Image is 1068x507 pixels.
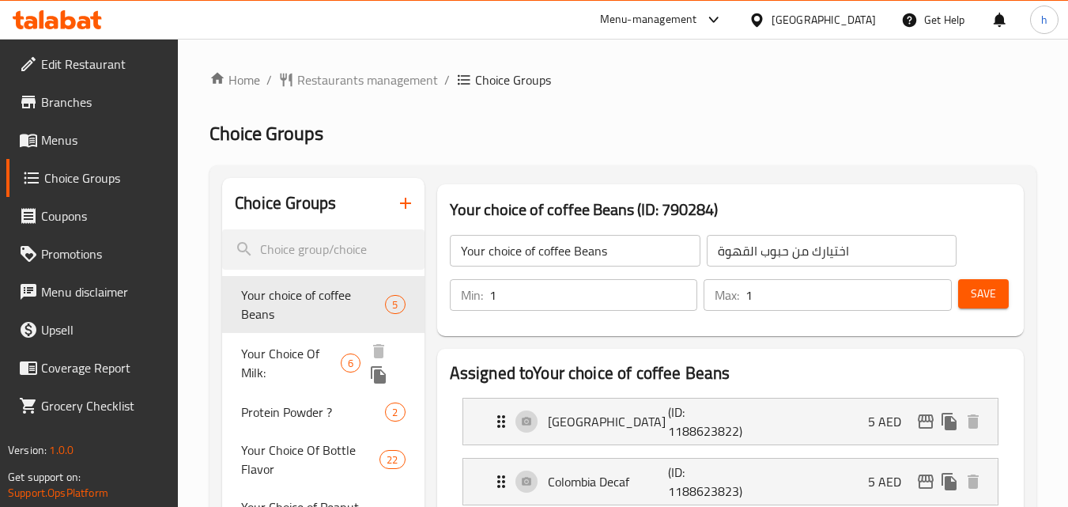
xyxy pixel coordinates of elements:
[450,361,1011,385] h2: Assigned to Your choice of coffee Beans
[49,440,74,460] span: 1.0.0
[241,344,341,382] span: Your Choice Of Milk:
[668,403,749,441] p: (ID: 1188623822)
[342,356,360,371] span: 6
[222,333,424,393] div: Your Choice Of Milk:6deleteduplicate
[41,282,166,301] span: Menu disclaimer
[41,93,166,112] span: Branches
[6,197,179,235] a: Coupons
[444,70,450,89] li: /
[385,403,405,422] div: Choices
[1041,11,1047,28] span: h
[367,339,391,363] button: delete
[379,450,405,469] div: Choices
[241,441,379,479] span: Your Choice Of Bottle Flavor
[41,244,166,263] span: Promotions
[222,393,424,431] div: Protein Powder ?2
[222,276,424,333] div: Your choice of coffee Beans5
[8,482,108,503] a: Support.OpsPlatform
[548,472,669,491] p: Colombia Decaf
[6,159,179,197] a: Choice Groups
[6,273,179,311] a: Menu disclaimer
[241,403,385,422] span: Protein Powder ?
[463,459,998,505] div: Expand
[209,115,323,151] span: Choice Groups
[958,279,1009,308] button: Save
[6,387,179,425] a: Grocery Checklist
[914,410,938,433] button: edit
[367,363,391,387] button: duplicate
[386,405,404,420] span: 2
[668,463,749,501] p: (ID: 1188623823)
[6,311,179,349] a: Upsell
[971,284,996,304] span: Save
[450,392,1011,452] li: Expand
[8,440,47,460] span: Version:
[450,197,1011,222] h3: Your choice of coffee Beans (ID: 790284)
[600,10,697,29] div: Menu-management
[548,412,669,431] p: [GEOGRAPHIC_DATA]
[41,206,166,225] span: Coupons
[297,70,438,89] span: Restaurants management
[6,235,179,273] a: Promotions
[715,286,739,305] p: Max:
[938,410,961,433] button: duplicate
[914,470,938,494] button: edit
[209,70,260,89] a: Home
[44,168,166,187] span: Choice Groups
[868,412,914,431] p: 5 AED
[386,297,404,312] span: 5
[772,11,876,28] div: [GEOGRAPHIC_DATA]
[41,320,166,339] span: Upsell
[6,45,179,83] a: Edit Restaurant
[241,286,385,323] span: Your choice of coffee Beans
[385,295,405,314] div: Choices
[41,55,166,74] span: Edit Restaurant
[868,472,914,491] p: 5 AED
[380,452,404,467] span: 22
[41,396,166,415] span: Grocery Checklist
[41,358,166,377] span: Coverage Report
[209,70,1036,89] nav: breadcrumb
[41,131,166,149] span: Menus
[475,70,551,89] span: Choice Groups
[222,229,424,270] input: search
[461,286,483,305] p: Min:
[266,70,272,89] li: /
[6,349,179,387] a: Coverage Report
[6,121,179,159] a: Menus
[278,70,438,89] a: Restaurants management
[463,399,998,445] div: Expand
[961,410,985,433] button: delete
[341,354,360,373] div: Choices
[961,470,985,494] button: delete
[8,467,81,487] span: Get support on:
[938,470,961,494] button: duplicate
[235,191,336,215] h2: Choice Groups
[222,431,424,488] div: Your Choice Of Bottle Flavor22
[6,83,179,121] a: Branches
